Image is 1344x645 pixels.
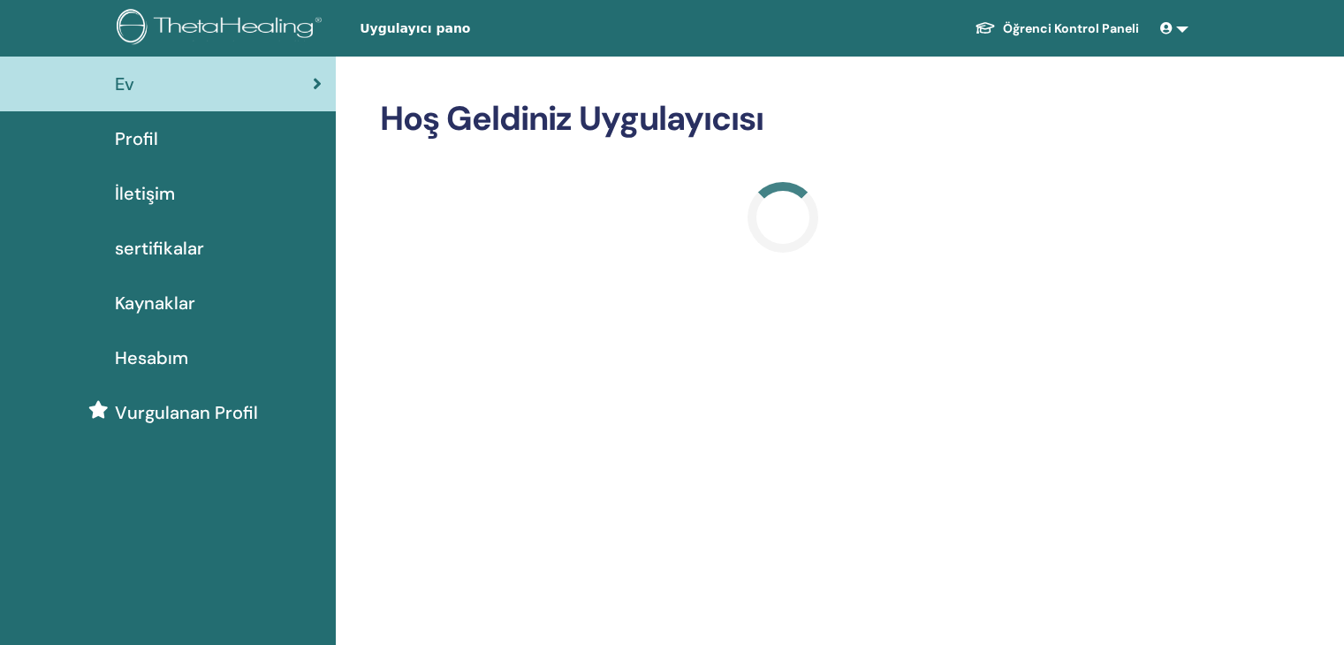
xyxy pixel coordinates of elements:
span: Uygulayıcı pano [360,19,625,38]
h2: Hoş Geldiniz Uygulayıcısı [380,99,1185,140]
span: sertifikalar [115,235,204,262]
a: Öğrenci Kontrol Paneli [961,12,1153,45]
span: Kaynaklar [115,290,195,316]
span: Ev [115,71,134,97]
img: logo.png [117,9,328,49]
span: Hesabım [115,345,188,371]
img: graduation-cap-white.svg [975,20,996,35]
span: Vurgulanan Profil [115,399,258,426]
span: Profil [115,125,158,152]
span: İletişim [115,180,175,207]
